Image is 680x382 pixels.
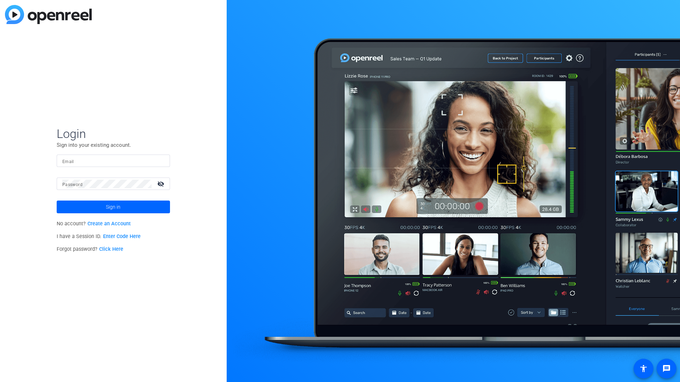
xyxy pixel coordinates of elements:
a: Create an Account [87,221,131,227]
span: I have a Session ID. [57,233,141,239]
span: No account? [57,221,131,227]
mat-icon: visibility_off [153,179,170,189]
span: Forgot password? [57,246,123,252]
mat-label: Password [62,182,83,187]
span: Sign in [106,198,120,216]
p: Sign into your existing account. [57,141,170,149]
a: Enter Code Here [103,233,141,239]
mat-label: Email [62,159,74,164]
a: Click Here [99,246,123,252]
img: blue-gradient.svg [5,5,92,24]
input: Enter Email Address [62,157,164,165]
span: Login [57,126,170,141]
button: Sign in [57,201,170,213]
mat-icon: accessibility [639,364,648,373]
mat-icon: message [662,364,671,373]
